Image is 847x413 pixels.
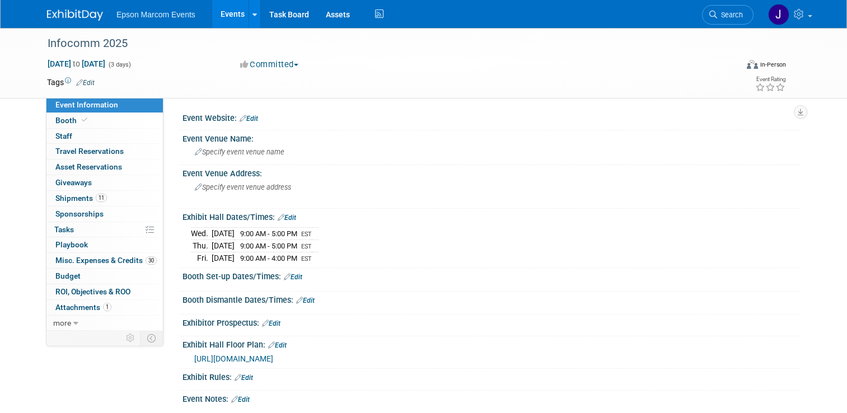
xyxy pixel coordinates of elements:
td: [DATE] [212,228,235,240]
img: Format-Inperson.png [747,60,758,69]
td: Personalize Event Tab Strip [121,331,141,345]
img: Jenny Gowers [768,4,789,25]
a: Edit [262,320,280,327]
a: Travel Reservations [46,144,163,159]
span: Search [717,11,743,19]
span: Epson Marcom Events [116,10,195,19]
div: Event Rating [755,77,785,82]
span: Budget [55,271,81,280]
span: Specify event venue address [195,183,291,191]
button: Committed [236,59,303,71]
span: 11 [96,194,107,202]
span: Staff [55,132,72,140]
a: Edit [278,214,296,222]
span: Asset Reservations [55,162,122,171]
span: EST [301,243,312,250]
span: 30 [146,256,157,265]
img: ExhibitDay [47,10,103,21]
span: Shipments [55,194,107,203]
a: Shipments11 [46,191,163,206]
a: Tasks [46,222,163,237]
td: Toggle Event Tabs [141,331,163,345]
span: [DATE] [DATE] [47,59,106,69]
span: ROI, Objectives & ROO [55,287,130,296]
div: Exhibitor Prospectus: [182,315,800,329]
div: In-Person [760,60,786,69]
div: Exhibit Rules: [182,369,800,383]
i: Booth reservation complete [82,117,87,123]
a: Budget [46,269,163,284]
span: more [53,318,71,327]
a: Staff [46,129,163,144]
span: to [71,59,82,68]
a: [URL][DOMAIN_NAME] [194,354,273,363]
a: Asset Reservations [46,159,163,175]
td: [DATE] [212,240,235,252]
div: Event Venue Address: [182,165,800,179]
a: Giveaways [46,175,163,190]
span: Playbook [55,240,88,249]
span: Event Information [55,100,118,109]
span: 1 [103,303,111,311]
span: 9:00 AM - 4:00 PM [240,254,297,262]
a: more [46,316,163,331]
span: Sponsorships [55,209,104,218]
a: Search [702,5,754,25]
a: Misc. Expenses & Credits30 [46,253,163,268]
span: EST [301,255,312,262]
div: Booth Dismantle Dates/Times: [182,292,800,306]
div: Exhibit Hall Floor Plan: [182,336,800,351]
div: Event Format [677,58,786,75]
span: EST [301,231,312,238]
div: Event Notes: [182,391,800,405]
a: Edit [231,396,250,403]
span: 9:00 AM - 5:00 PM [240,242,297,250]
a: Event Information [46,97,163,112]
span: Booth [55,116,90,125]
span: Specify event venue name [195,148,284,156]
a: Edit [268,341,287,349]
td: Thu. [191,240,212,252]
a: Edit [240,115,258,123]
span: 9:00 AM - 5:00 PM [240,229,297,238]
a: Edit [76,79,95,87]
span: Travel Reservations [55,147,124,156]
div: Exhibit Hall Dates/Times: [182,209,800,223]
a: Edit [284,273,302,281]
a: ROI, Objectives & ROO [46,284,163,299]
a: Edit [235,374,253,382]
a: Playbook [46,237,163,252]
td: Tags [47,77,95,88]
span: Attachments [55,303,111,312]
div: Infocomm 2025 [44,34,723,54]
div: Event Venue Name: [182,130,800,144]
td: Wed. [191,228,212,240]
a: Sponsorships [46,206,163,222]
td: Fri. [191,252,212,264]
td: [DATE] [212,252,235,264]
span: Giveaways [55,178,92,187]
a: Booth [46,113,163,128]
div: Event Website: [182,110,800,124]
div: Booth Set-up Dates/Times: [182,268,800,283]
span: (3 days) [107,61,131,68]
span: Tasks [54,225,74,234]
span: Misc. Expenses & Credits [55,256,157,265]
a: Edit [296,297,315,304]
a: Attachments1 [46,300,163,315]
